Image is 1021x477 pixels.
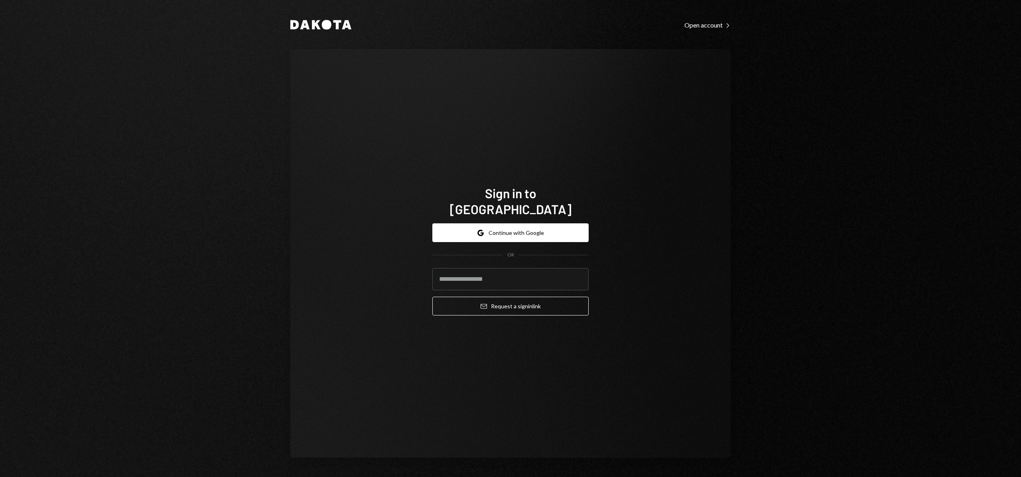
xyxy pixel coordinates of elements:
[507,252,514,258] div: OR
[684,21,731,29] div: Open account
[432,297,589,315] button: Request a signinlink
[684,20,731,29] a: Open account
[432,185,589,217] h1: Sign in to [GEOGRAPHIC_DATA]
[432,223,589,242] button: Continue with Google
